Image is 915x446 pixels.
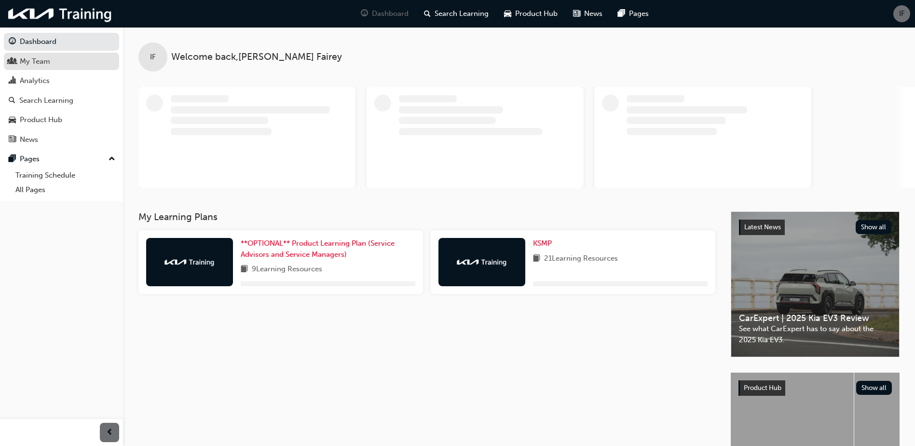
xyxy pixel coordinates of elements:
span: Dashboard [372,8,409,19]
a: All Pages [12,182,119,197]
span: up-icon [109,153,115,166]
span: book-icon [533,253,540,265]
span: See what CarExpert has to say about the 2025 Kia EV3. [739,323,891,345]
button: IF [893,5,910,22]
a: car-iconProduct Hub [496,4,565,24]
span: Product Hub [744,384,781,392]
a: Product Hub [4,111,119,129]
span: Product Hub [515,8,558,19]
div: My Team [20,56,50,67]
a: Dashboard [4,33,119,51]
div: Product Hub [20,114,62,125]
a: Training Schedule [12,168,119,183]
span: car-icon [504,8,511,20]
span: Search Learning [435,8,489,19]
span: CarExpert | 2025 Kia EV3 Review [739,313,891,324]
span: chart-icon [9,77,16,85]
button: Show all [856,220,892,234]
button: DashboardMy TeamAnalyticsSearch LearningProduct HubNews [4,31,119,150]
a: pages-iconPages [610,4,656,24]
span: news-icon [573,8,580,20]
span: IF [150,52,156,63]
a: News [4,131,119,149]
span: prev-icon [106,427,113,439]
span: search-icon [424,8,431,20]
img: kia-training [455,257,508,267]
span: book-icon [241,264,248,276]
div: Search Learning [19,95,73,106]
span: news-icon [9,136,16,144]
span: car-icon [9,116,16,125]
span: pages-icon [9,155,16,164]
button: Pages [4,150,119,168]
span: search-icon [9,97,15,105]
span: 21 Learning Resources [544,253,618,265]
a: Latest NewsShow allCarExpert | 2025 Kia EV3 ReviewSee what CarExpert has to say about the 2025 Ki... [731,211,900,357]
a: Analytics [4,72,119,90]
a: search-iconSearch Learning [416,4,496,24]
span: Welcome back , [PERSON_NAME] Fairey [171,52,342,63]
span: guage-icon [361,8,368,20]
a: guage-iconDashboard [353,4,416,24]
a: Latest NewsShow all [739,220,891,235]
span: Pages [629,8,649,19]
div: News [20,134,38,145]
a: news-iconNews [565,4,610,24]
span: **OPTIONAL** Product Learning Plan (Service Advisors and Service Managers) [241,239,395,259]
span: pages-icon [618,8,625,20]
span: KSMP [533,239,552,248]
img: kia-training [163,257,216,267]
h3: My Learning Plans [138,211,715,223]
a: KSMP [533,238,556,249]
a: Search Learning [4,92,119,110]
a: Product HubShow all [738,380,892,396]
img: kia-training [5,4,116,24]
a: **OPTIONAL** Product Learning Plan (Service Advisors and Service Managers) [241,238,415,260]
span: IF [899,8,905,19]
span: guage-icon [9,38,16,46]
span: Latest News [744,223,781,231]
div: Pages [20,153,40,165]
a: My Team [4,53,119,70]
div: Analytics [20,75,50,86]
span: people-icon [9,57,16,66]
span: 9 Learning Resources [252,264,322,276]
span: News [584,8,602,19]
button: Show all [856,381,892,395]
